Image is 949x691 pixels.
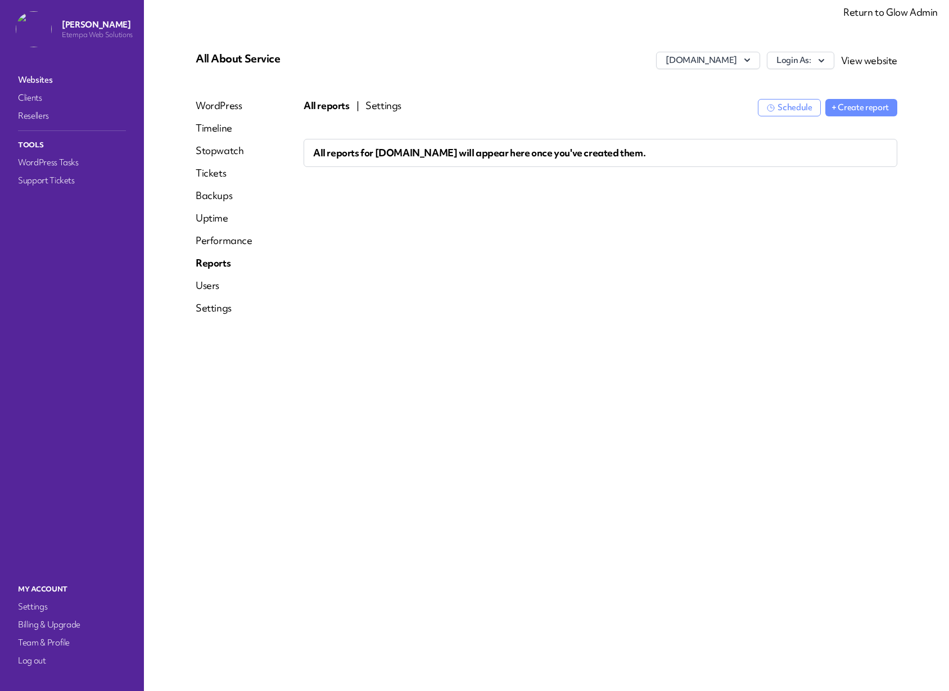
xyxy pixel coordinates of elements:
a: Billing & Upgrade [16,617,128,633]
a: Reports [196,256,252,270]
a: View website [841,54,897,67]
p: My Account [16,582,128,597]
p: | [356,99,359,112]
a: Team & Profile [16,635,128,651]
a: Support Tickets [16,173,128,188]
a: Timeline [196,121,252,135]
a: Log out [16,653,128,669]
p: Tools [16,138,128,152]
a: WordPress [196,99,252,112]
button: Login As: [767,52,834,69]
a: Performance [196,234,252,247]
button: Settings [365,99,401,112]
a: WordPress Tasks [16,155,128,170]
a: Clients [16,90,128,106]
a: Users [196,279,252,292]
p: Etempa Web Solutions [62,30,133,39]
a: Backups [196,189,252,202]
a: Websites [16,72,128,88]
a: Resellers [16,108,128,124]
a: Settings [16,599,128,615]
button: + Create report [825,99,897,116]
a: Settings [196,301,252,315]
a: Uptime [196,211,252,225]
p: [PERSON_NAME] [62,19,133,30]
button: All reports [304,99,350,112]
button: [DOMAIN_NAME] [656,52,760,69]
a: Stopwatch [196,144,252,157]
p: All About Service [196,52,430,65]
a: Return to Glow Admin [843,6,938,19]
span: All reports for [DOMAIN_NAME] will appear here once you've created them. [313,146,645,159]
a: Tickets [196,166,252,180]
button: Schedule [758,99,821,116]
